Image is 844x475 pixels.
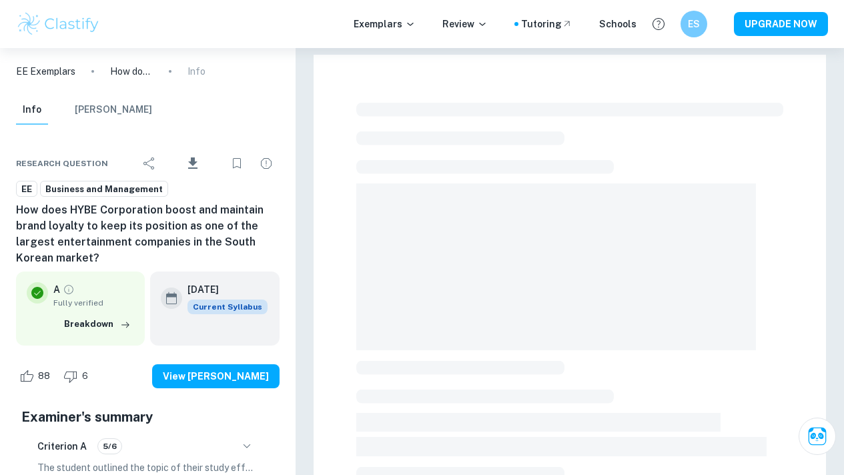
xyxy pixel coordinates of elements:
[75,95,152,125] button: [PERSON_NAME]
[16,95,48,125] button: Info
[40,181,168,197] a: Business and Management
[60,366,95,387] div: Dislike
[187,300,268,314] div: This exemplar is based on the current syllabus. Feel free to refer to it for inspiration/ideas wh...
[16,11,101,37] img: Clastify logo
[187,64,205,79] p: Info
[187,300,268,314] span: Current Syllabus
[253,150,280,177] div: Report issue
[53,282,60,297] p: A
[63,284,75,296] a: Grade fully verified
[53,297,134,309] span: Fully verified
[16,64,75,79] a: EE Exemplars
[224,150,250,177] div: Bookmark
[16,366,57,387] div: Like
[98,440,121,452] span: 5/6
[16,181,37,197] a: EE
[647,13,670,35] button: Help and Feedback
[165,146,221,181] div: Download
[734,12,828,36] button: UPGRADE NOW
[136,150,163,177] div: Share
[17,183,37,196] span: EE
[599,17,637,31] a: Schools
[31,370,57,383] span: 88
[799,418,836,455] button: Ask Clai
[61,314,134,334] button: Breakdown
[442,17,488,31] p: Review
[37,460,258,475] p: The student outlined the topic of their study effectively at the beginning of the essay, clearly ...
[21,407,274,427] h5: Examiner's summary
[187,282,257,297] h6: [DATE]
[521,17,572,31] a: Tutoring
[37,439,87,454] h6: Criterion A
[16,202,280,266] h6: How does HYBE Corporation boost and maintain brand loyalty to keep its position as one of the lar...
[152,364,280,388] button: View [PERSON_NAME]
[354,17,416,31] p: Exemplars
[41,183,167,196] span: Business and Management
[16,157,108,169] span: Research question
[681,11,707,37] button: ES
[110,64,153,79] p: How does HYBE Corporation boost and maintain brand loyalty to keep its position as one of the lar...
[75,370,95,383] span: 6
[687,17,702,31] h6: ES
